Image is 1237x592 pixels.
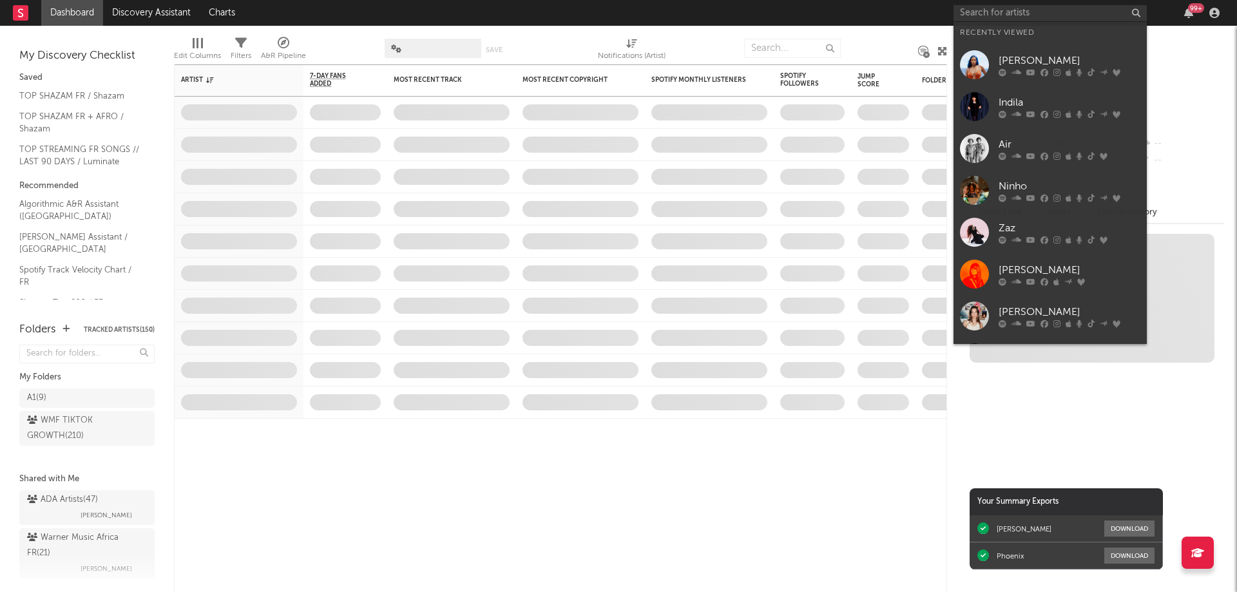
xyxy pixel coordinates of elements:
[19,528,155,578] a: Warner Music Africa FR(21)[PERSON_NAME]
[1138,152,1224,169] div: --
[954,86,1147,128] a: Indila
[19,197,142,224] a: Algorithmic A&R Assistant ([GEOGRAPHIC_DATA])
[858,73,890,88] div: Jump Score
[19,490,155,525] a: ADA Artists(47)[PERSON_NAME]
[19,230,142,256] a: [PERSON_NAME] Assistant / [GEOGRAPHIC_DATA]
[231,32,251,70] div: Filters
[19,48,155,64] div: My Discovery Checklist
[954,44,1147,86] a: [PERSON_NAME]
[999,220,1140,236] div: Zaz
[19,370,155,385] div: My Folders
[19,345,155,363] input: Search for folders...
[954,5,1147,21] input: Search for artists
[999,178,1140,194] div: Ninho
[523,76,619,84] div: Most Recent Copyright
[997,524,1051,533] div: [PERSON_NAME]
[954,253,1147,295] a: [PERSON_NAME]
[780,72,825,88] div: Spotify Followers
[651,76,748,84] div: Spotify Monthly Listeners
[1184,8,1193,18] button: 99+
[999,53,1140,68] div: [PERSON_NAME]
[1138,135,1224,152] div: --
[19,296,142,310] a: Shazam Top 200 / FR
[598,32,666,70] div: Notifications (Artist)
[999,304,1140,320] div: [PERSON_NAME]
[19,110,142,136] a: TOP SHAZAM FR + AFRO / Shazam
[27,530,144,561] div: Warner Music Africa FR ( 21 )
[486,46,503,53] button: Save
[960,25,1140,41] div: Recently Viewed
[81,508,132,523] span: [PERSON_NAME]
[19,388,155,408] a: A1(9)
[999,137,1140,152] div: Air
[19,70,155,86] div: Saved
[954,211,1147,253] a: Zaz
[84,327,155,333] button: Tracked Artists(150)
[261,32,306,70] div: A&R Pipeline
[19,472,155,487] div: Shared with Me
[1188,3,1204,13] div: 99 +
[19,178,155,194] div: Recommended
[19,142,142,169] a: TOP STREAMING FR SONGS // LAST 90 DAYS / Luminate
[954,295,1147,337] a: [PERSON_NAME]
[999,262,1140,278] div: [PERSON_NAME]
[19,322,56,338] div: Folders
[954,169,1147,211] a: Ninho
[954,128,1147,169] a: Air
[999,95,1140,110] div: Indila
[310,72,361,88] span: 7-Day Fans Added
[174,32,221,70] div: Edit Columns
[1104,520,1155,537] button: Download
[27,390,46,406] div: A1 ( 9 )
[744,39,841,58] input: Search...
[27,492,98,508] div: ADA Artists ( 47 )
[181,76,278,84] div: Artist
[970,488,1163,515] div: Your Summary Exports
[19,263,142,289] a: Spotify Track Velocity Chart / FR
[997,551,1024,560] div: Phoenix
[922,77,1019,84] div: Folders
[81,561,132,577] span: [PERSON_NAME]
[1104,548,1155,564] button: Download
[19,411,155,446] a: WMF TIKTOK GROWTH(210)
[598,48,666,64] div: Notifications (Artist)
[261,48,306,64] div: A&R Pipeline
[231,48,251,64] div: Filters
[954,337,1147,379] a: Trinix
[174,48,221,64] div: Edit Columns
[19,89,142,103] a: TOP SHAZAM FR / Shazam
[27,413,118,444] div: WMF TIKTOK GROWTH ( 210 )
[394,76,490,84] div: Most Recent Track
